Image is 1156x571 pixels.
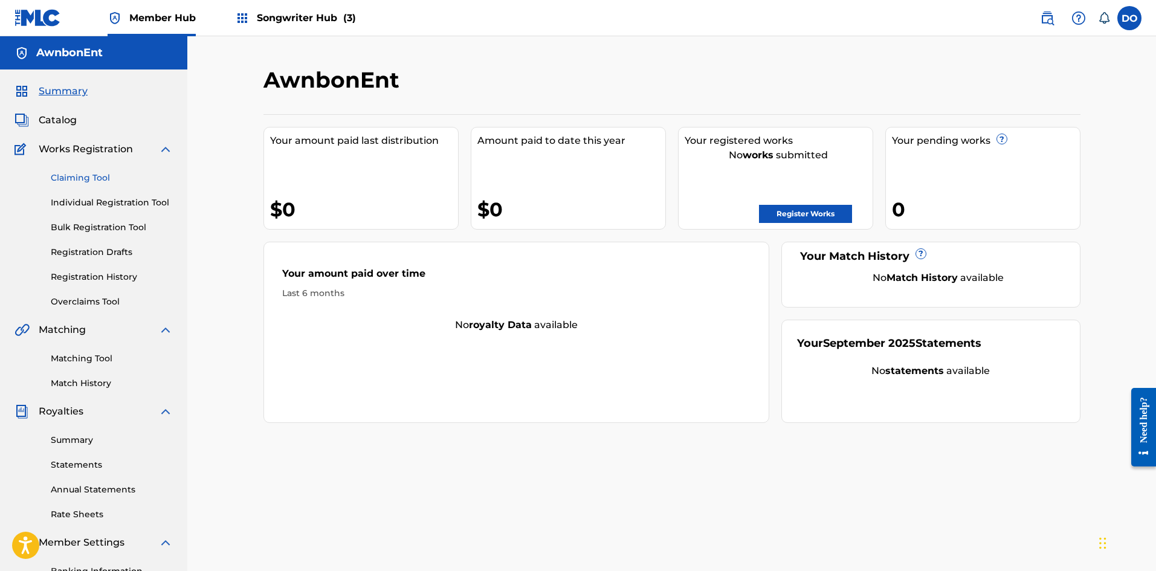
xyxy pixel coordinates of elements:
div: Help [1067,6,1091,30]
iframe: Resource Center [1122,379,1156,476]
img: Catalog [15,113,29,127]
span: ? [916,249,926,259]
span: Member Hub [129,11,196,25]
img: expand [158,535,173,550]
span: Works Registration [39,142,133,156]
img: Accounts [15,46,29,60]
a: Match History [51,377,173,390]
img: expand [158,323,173,337]
div: Your amount paid last distribution [270,134,458,148]
div: No available [264,318,769,332]
div: Last 6 months [282,287,751,300]
img: help [1071,11,1086,25]
img: expand [158,142,173,156]
a: Annual Statements [51,483,173,496]
div: Your registered works [685,134,873,148]
a: Matching Tool [51,352,173,365]
strong: royalty data [469,319,532,331]
img: MLC Logo [15,9,61,27]
div: Your pending works [892,134,1080,148]
span: (3) [343,12,356,24]
div: User Menu [1117,6,1141,30]
h2: AwnbonEnt [263,66,405,94]
div: Amount paid to date this year [477,134,665,148]
span: ? [997,134,1007,144]
span: Catalog [39,113,77,127]
div: Your Statements [797,335,981,352]
div: Your Match History [797,248,1065,265]
div: No available [797,364,1065,378]
span: Member Settings [39,535,124,550]
a: Register Works [759,205,852,223]
img: search [1040,11,1054,25]
a: Bulk Registration Tool [51,221,173,234]
span: September 2025 [823,337,915,350]
div: Notifications [1098,12,1110,24]
img: Member Settings [15,535,29,550]
iframe: Chat Widget [1096,513,1156,571]
div: $0 [270,196,458,223]
div: No submitted [685,148,873,163]
strong: statements [885,365,944,376]
a: Statements [51,459,173,471]
img: Matching [15,323,30,337]
img: Royalties [15,404,29,419]
span: Matching [39,323,86,337]
div: Drag [1099,525,1106,561]
div: Your amount paid over time [282,266,751,287]
a: Claiming Tool [51,172,173,184]
img: Top Rightsholders [235,11,250,25]
img: Summary [15,84,29,98]
a: Registration Drafts [51,246,173,259]
div: No available [812,271,1065,285]
a: Registration History [51,271,173,283]
img: Works Registration [15,142,30,156]
a: Individual Registration Tool [51,196,173,209]
strong: works [743,149,773,161]
a: Overclaims Tool [51,295,173,308]
a: Summary [51,434,173,447]
strong: Match History [886,272,958,283]
span: Royalties [39,404,83,419]
img: expand [158,404,173,419]
h5: AwnbonEnt [36,46,103,60]
div: 0 [892,196,1080,223]
img: Top Rightsholder [108,11,122,25]
div: $0 [477,196,665,223]
a: Rate Sheets [51,508,173,521]
span: Songwriter Hub [257,11,356,25]
a: SummarySummary [15,84,88,98]
a: CatalogCatalog [15,113,77,127]
a: Public Search [1035,6,1059,30]
span: Summary [39,84,88,98]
